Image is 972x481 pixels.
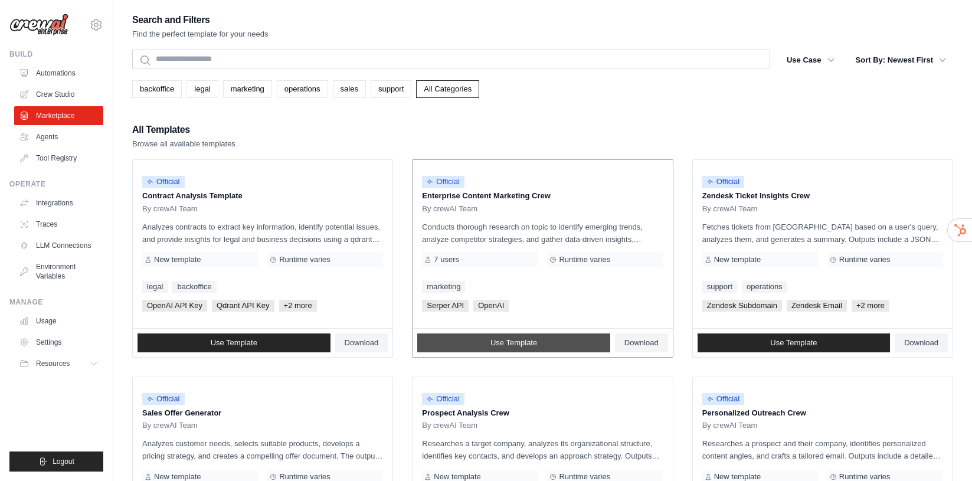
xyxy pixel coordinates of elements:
p: Find the perfect template for your needs [132,28,269,40]
a: operations [277,80,328,98]
span: By crewAI Team [702,421,758,430]
span: Official [702,393,745,405]
a: LLM Connections [14,236,103,255]
a: Traces [14,215,103,234]
a: Download [615,333,668,352]
a: All Categories [416,80,479,98]
a: legal [142,281,168,293]
a: Download [895,333,948,352]
span: OpenAI [473,300,509,312]
span: Official [422,393,464,405]
span: New template [154,255,201,264]
a: Use Template [138,333,330,352]
span: New template [714,255,761,264]
a: Use Template [417,333,610,352]
a: Tool Registry [14,149,103,168]
span: Official [142,176,185,188]
span: Zendesk Subdomain [702,300,782,312]
span: OpenAI API Key [142,300,207,312]
span: Official [422,176,464,188]
a: Use Template [698,333,891,352]
p: Conducts thorough research on topic to identify emerging trends, analyze competitor strategies, a... [422,221,663,246]
span: Runtime varies [559,255,610,264]
a: Environment Variables [14,257,103,286]
p: Prospect Analysis Crew [422,407,663,419]
a: Automations [14,64,103,83]
span: Zendesk Email [787,300,847,312]
a: legal [186,80,218,98]
span: Use Template [770,338,817,348]
p: Personalized Outreach Crew [702,407,943,419]
a: Agents [14,127,103,146]
img: Logo [9,14,68,36]
p: Researches a prospect and their company, identifies personalized content angles, and crafts a tai... [702,437,943,462]
span: 7 users [434,255,459,264]
a: backoffice [172,281,216,293]
a: Marketplace [14,106,103,125]
span: Download [345,338,379,348]
span: +2 more [279,300,317,312]
span: Official [702,176,745,188]
a: marketing [422,281,465,293]
div: Manage [9,297,103,307]
span: Use Template [211,338,257,348]
h2: All Templates [132,122,235,138]
p: Contract Analysis Template [142,190,383,202]
button: Use Case [780,50,842,71]
span: By crewAI Team [702,204,758,214]
a: Crew Studio [14,85,103,104]
p: Analyzes contracts to extract key information, identify potential issues, and provide insights fo... [142,221,383,246]
a: marketing [223,80,272,98]
span: Official [142,393,185,405]
p: Fetches tickets from [GEOGRAPHIC_DATA] based on a user's query, analyzes them, and generates a su... [702,221,943,246]
p: Zendesk Ticket Insights Crew [702,190,943,202]
span: Logout [53,457,74,466]
p: Enterprise Content Marketing Crew [422,190,663,202]
span: Download [904,338,938,348]
a: Settings [14,333,103,352]
span: Use Template [490,338,537,348]
p: Sales Offer Generator [142,407,383,419]
a: support [371,80,411,98]
span: By crewAI Team [422,204,477,214]
span: Serper API [422,300,469,312]
span: Download [624,338,659,348]
a: Integrations [14,194,103,212]
p: Analyzes customer needs, selects suitable products, develops a pricing strategy, and creates a co... [142,437,383,462]
span: +2 more [852,300,889,312]
a: support [702,281,737,293]
a: sales [333,80,366,98]
span: Qdrant API Key [212,300,274,312]
div: Build [9,50,103,59]
button: Sort By: Newest First [849,50,953,71]
span: Runtime varies [279,255,330,264]
button: Resources [14,354,103,373]
a: backoffice [132,80,182,98]
a: operations [742,281,787,293]
a: Usage [14,312,103,331]
button: Logout [9,451,103,472]
p: Researches a target company, analyzes its organizational structure, identifies key contacts, and ... [422,437,663,462]
span: By crewAI Team [422,421,477,430]
span: By crewAI Team [142,204,198,214]
span: Resources [36,359,70,368]
span: By crewAI Team [142,421,198,430]
h2: Search and Filters [132,12,269,28]
a: Download [335,333,388,352]
p: Browse all available templates [132,138,235,150]
span: Runtime varies [839,255,891,264]
div: Operate [9,179,103,189]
